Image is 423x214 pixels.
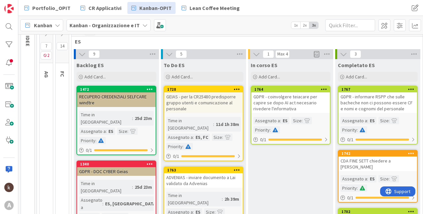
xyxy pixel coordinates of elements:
[339,157,417,171] div: CDA FINE SETT chiedere a [PERSON_NAME]
[164,62,185,68] span: To Do ES
[251,92,330,113] div: GDPR - coinvolgere teiacare per capire se dopo AI act necesario rivedere l'informativa
[338,86,418,145] a: 1767GDPR - informare RSPP che sulle bacheche non ci possono essere CF e nomi e cognomi del person...
[41,42,52,50] span: 7
[300,22,309,29] span: 2x
[57,42,68,50] span: 14
[222,195,223,203] span: :
[102,200,103,207] span: :
[166,143,183,150] div: Priority
[253,126,270,134] div: Priority
[339,136,417,144] div: 0/1
[79,196,102,211] div: Assegnato a
[75,38,414,45] span: ES
[251,86,330,92] div: 1764
[263,50,274,58] span: 1
[59,71,66,77] span: FC
[172,74,193,80] span: Add Card...
[95,137,96,144] span: :
[260,136,266,143] span: 0 / 1
[368,175,376,182] div: ES
[251,86,330,113] div: 1764GDPR - coinvolgere teiacare per capire se dopo AI act necesario rivedere l'informativa
[4,4,14,13] img: Visit kanbanzone.com
[178,2,244,14] a: Lean Coffee Meeting
[223,195,241,203] div: 2h 39m
[88,4,121,12] span: CR Applicativi
[164,173,243,188] div: ADVENIAS - inviare documento a Lai validato da Advenias
[70,22,140,29] b: Kanban - Organizzazione e IT
[190,4,240,12] span: Lean Coffee Meeting
[347,194,353,201] span: 0 / 1
[341,175,367,182] div: Assegnato a
[106,128,107,135] span: :
[77,86,156,107] div: 1472RECUPERO CREDENZIALI SELFCARE windtre
[291,117,302,124] div: Size
[309,22,318,29] span: 3x
[164,86,243,161] a: 1728GEIAS - per la CR25480 predisporre gruppo utenti e comunicazione al personaleTime in [GEOGRAP...
[77,86,156,92] div: 1472
[77,167,156,176] div: GDPR - DOC CYBER Geias
[133,115,154,122] div: 25d 23m
[79,137,95,144] div: Priority
[41,52,52,59] span: 2
[291,22,300,29] span: 1x
[357,184,358,192] span: :
[341,117,367,124] div: Assegnato a
[79,128,106,135] div: Assegnato a
[214,121,241,128] div: 11d 1h 38m
[164,86,243,113] div: 1728GEIAS - per la CR25480 predisporre gruppo utenti e comunicazione al personale
[339,92,417,113] div: GDPR - informare RSPP che sulle bacheche non ci possono essere CF e nomi e cognomi del personale
[277,53,288,56] div: Max 4
[338,150,418,203] a: 1742CDA FINE SETT chiedere a [PERSON_NAME]Assegnato a:ESSize:Priority:0/1
[164,152,243,160] div: 0/1
[76,62,104,68] span: Backlog ES
[193,134,194,141] span: :
[222,134,223,141] span: :
[389,175,390,182] span: :
[378,117,389,124] div: Size
[338,62,375,68] span: Completato ES
[84,74,106,80] span: Add Card...
[350,50,361,58] span: 3
[86,147,92,154] span: 0 / 1
[167,87,243,92] div: 1728
[32,4,70,12] span: Portfolio_OPIT
[378,175,389,182] div: Size
[20,2,74,14] a: Portfolio_OPIT
[213,121,214,128] span: :
[173,153,179,160] span: 0 / 1
[212,134,222,141] div: Size
[164,92,243,113] div: GEIAS - per la CR25480 predisporre gruppo utenti e comunicazione al personale
[166,134,193,141] div: Assegnato a
[339,194,417,202] div: 0/1
[167,168,243,172] div: 1763
[14,1,30,9] span: Support
[183,143,184,150] span: :
[194,134,210,141] div: ES, FC
[342,87,417,92] div: 1767
[339,151,417,171] div: 1742CDA FINE SETT chiedere a [PERSON_NAME]
[164,167,243,188] div: 1763ADVENIAS - inviare documento a Lai validato da Advenias
[43,71,50,78] span: AG
[79,180,132,194] div: Time in [GEOGRAPHIC_DATA]
[79,111,132,126] div: Time in [GEOGRAPHIC_DATA]
[127,128,128,135] span: :
[103,200,159,207] div: ES, [GEOGRAPHIC_DATA]
[76,86,156,155] a: 1472RECUPERO CREDENZIALI SELFCARE windtreTime in [GEOGRAPHIC_DATA]:25d 23mAssegnato a:ESSize:Prio...
[251,62,277,68] span: In corso ES
[107,128,115,135] div: ES
[166,192,222,206] div: Time in [GEOGRAPHIC_DATA]
[127,2,176,14] a: Kanban-OPIT
[4,183,14,192] img: kh
[281,117,289,124] div: ES
[389,117,390,124] span: :
[259,74,280,80] span: Add Card...
[164,86,243,92] div: 1728
[341,184,357,192] div: Priority
[347,136,353,143] span: 0 / 1
[77,146,156,155] div: 0/1
[367,175,368,182] span: :
[80,87,156,92] div: 1472
[176,50,187,58] span: 5
[357,126,358,134] span: :
[251,86,331,145] a: 1764GDPR - coinvolgere teiacare per capire se dopo AI act necesario rivedere l'informativaAssegna...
